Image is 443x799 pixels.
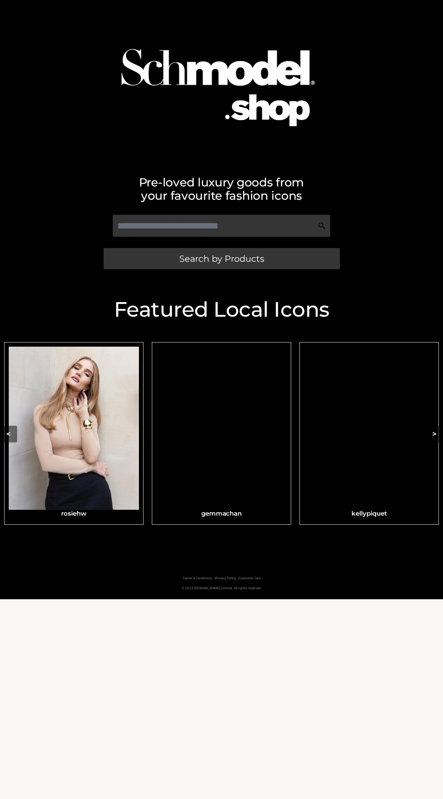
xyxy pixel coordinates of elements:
img: rosiehw [9,347,139,509]
a: Terms & Conditions | [183,576,215,580]
p: © 2025 [DOMAIN_NAME] Limited. All rights reserved. [4,586,439,591]
h3: kellypiquet [304,510,434,517]
a: Privacy Policy | [215,576,239,580]
h3: rosiehw [9,510,139,517]
img: Search Icon [318,222,326,230]
img: kellypiquet [304,347,434,509]
a: rosiehwrosiehw [4,342,144,525]
a: Customer Care [239,576,261,580]
span: Search by Products [179,254,264,263]
img: gemmachan [156,347,287,509]
h3: gemmachan [156,510,287,517]
h2: Pre-loved luxury goods from your favourite fashion icons [4,176,439,202]
a: gemmachangemmachan [152,342,291,525]
a: Search by Products [104,248,340,269]
a: kellypiquetkellypiquet [299,342,439,525]
button: > [426,426,443,442]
